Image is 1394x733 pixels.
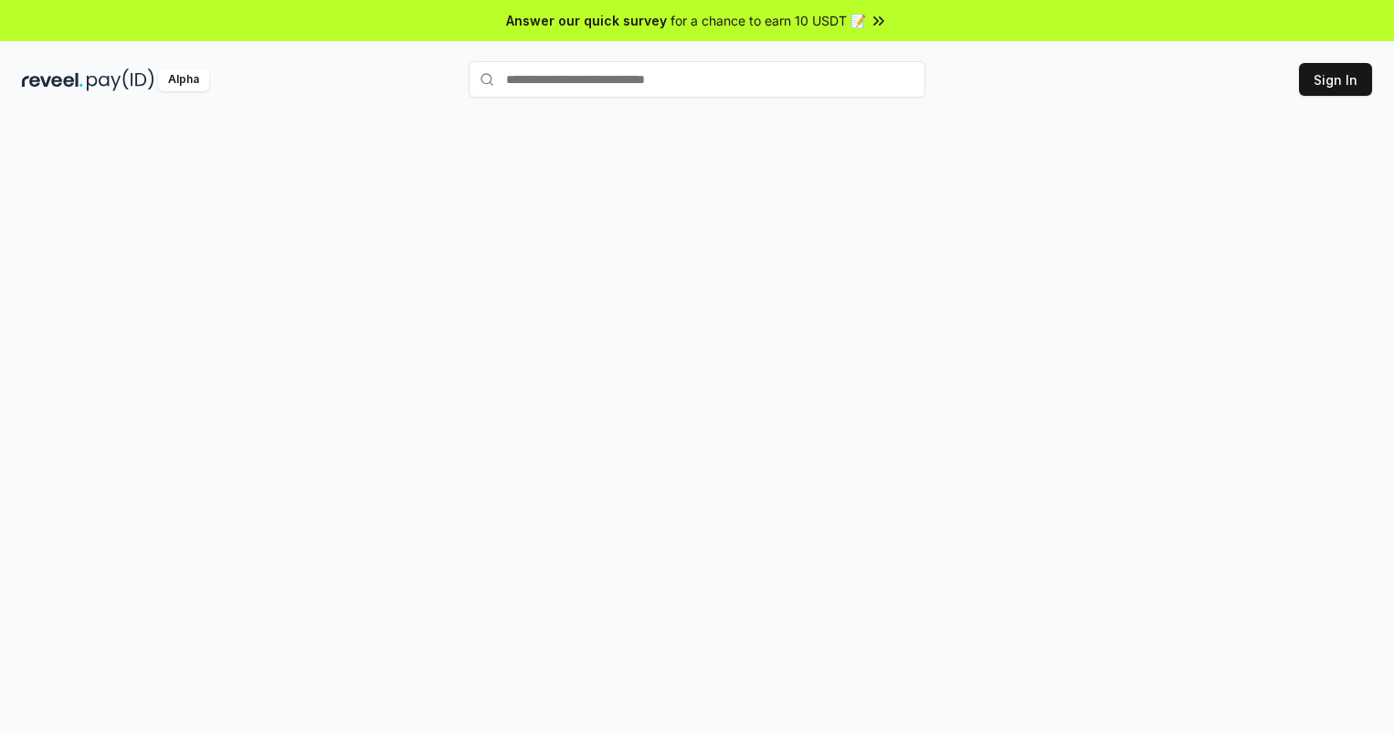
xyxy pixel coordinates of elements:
button: Sign In [1299,63,1372,96]
div: Alpha [158,68,209,91]
span: for a chance to earn 10 USDT 📝 [671,11,866,30]
img: reveel_dark [22,68,83,91]
img: pay_id [87,68,154,91]
span: Answer our quick survey [506,11,667,30]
